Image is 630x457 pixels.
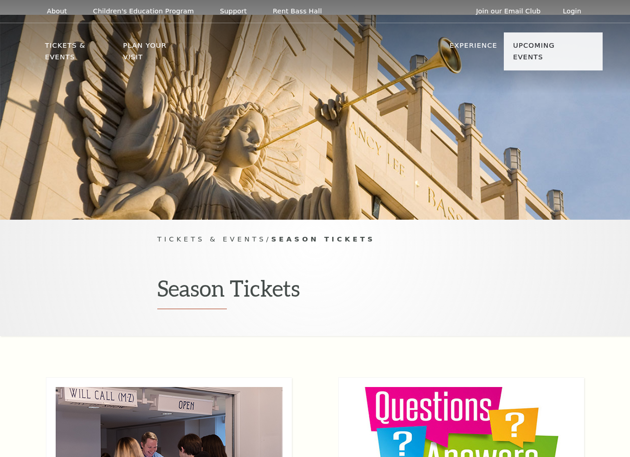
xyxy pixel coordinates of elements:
[273,7,322,15] p: Rent Bass Hall
[157,275,473,309] h1: Season Tickets
[47,7,67,15] p: About
[220,7,247,15] p: Support
[123,40,188,68] p: Plan Your Visit
[45,40,117,68] p: Tickets & Events
[450,40,497,57] p: Experience
[157,235,266,243] span: Tickets & Events
[513,40,585,68] p: Upcoming Events
[157,234,473,245] p: /
[93,7,194,15] p: Children's Education Program
[271,235,375,243] span: Season Tickets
